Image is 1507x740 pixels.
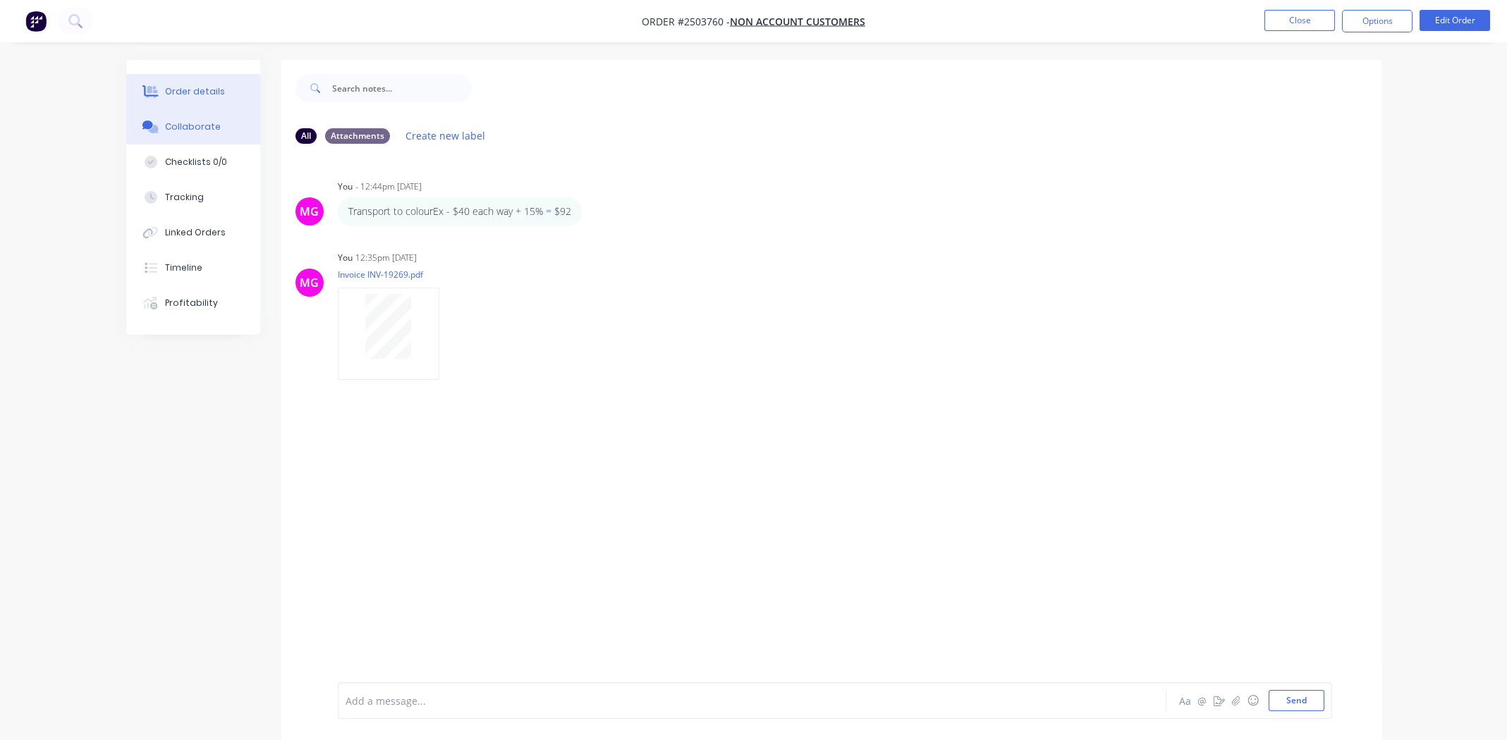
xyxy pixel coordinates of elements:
[1269,690,1324,711] button: Send
[1177,692,1194,709] button: Aa
[25,11,47,32] img: Factory
[126,285,260,321] button: Profitability
[165,297,218,309] div: Profitability
[348,204,571,218] p: Transport to colourEx - $40 each way + 15% = $92
[126,250,260,285] button: Timeline
[126,180,260,215] button: Tracking
[355,252,417,264] div: 12:35pm [DATE]
[1194,692,1211,709] button: @
[126,74,260,109] button: Order details
[165,85,225,98] div: Order details
[332,74,472,102] input: Search notes...
[165,156,227,168] div: Checklists 0/0
[1245,692,1262,709] button: ☺
[165,261,202,274] div: Timeline
[165,191,204,204] div: Tracking
[126,144,260,180] button: Checklists 0/0
[398,126,493,145] button: Create new label
[1342,10,1413,32] button: Options
[300,274,319,291] div: MG
[165,226,226,239] div: Linked Orders
[1264,10,1335,31] button: Close
[355,180,422,193] div: - 12:44pm [DATE]
[338,252,353,264] div: You
[126,215,260,250] button: Linked Orders
[338,269,453,280] p: Invoice INV-19269.pdf
[126,109,260,144] button: Collaborate
[1420,10,1490,31] button: Edit Order
[730,15,865,28] a: Non account customers
[642,15,730,28] span: Order #2503760 -
[295,128,317,144] div: All
[300,203,319,220] div: MG
[165,121,221,133] div: Collaborate
[338,180,353,193] div: You
[325,128,390,144] div: Attachments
